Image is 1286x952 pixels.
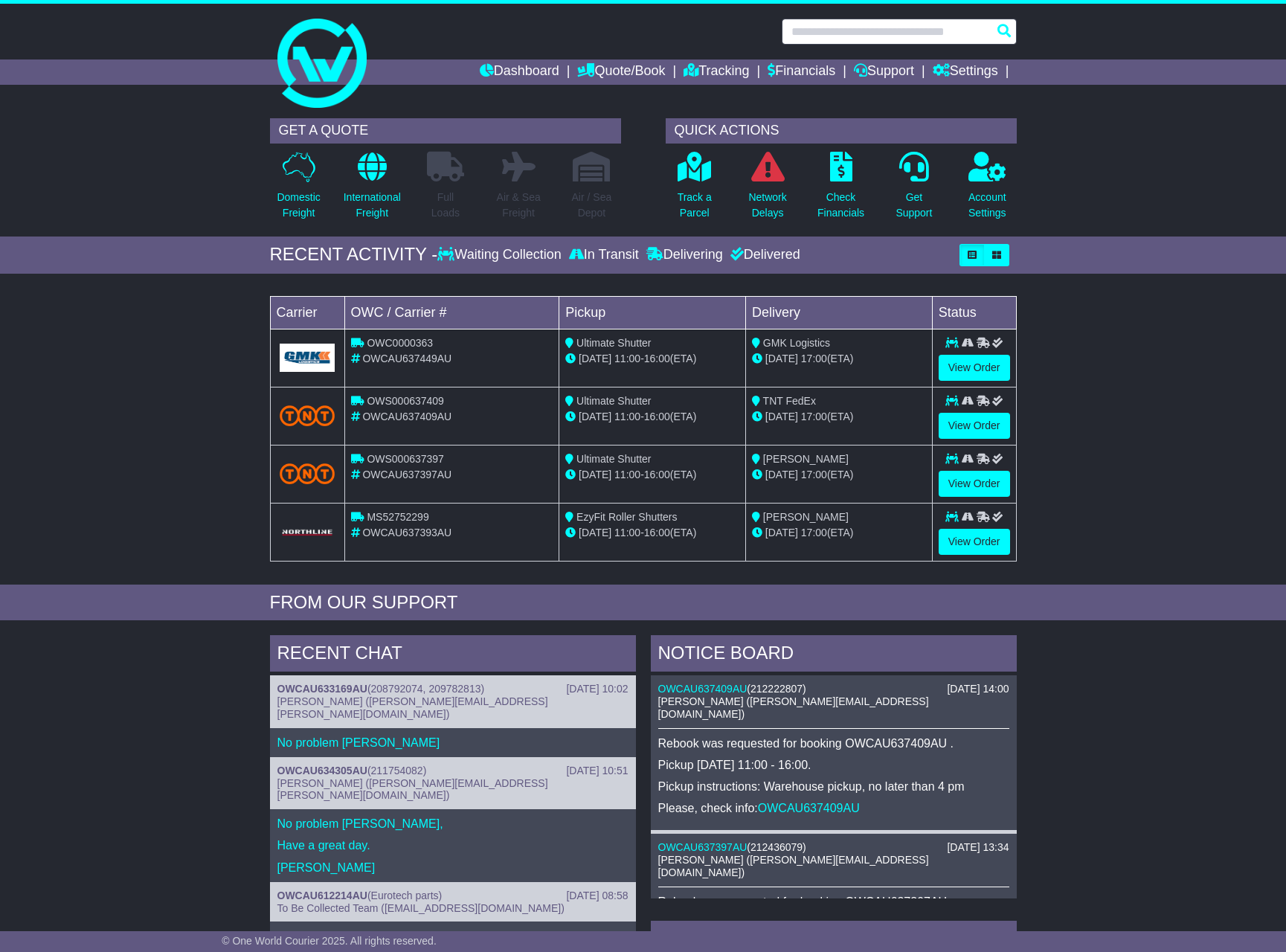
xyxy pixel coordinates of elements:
p: No problem [PERSON_NAME] [277,736,628,750]
a: Tracking [684,59,749,85]
td: Status [932,296,1016,329]
a: OWCAU633169AU [277,683,367,695]
span: 212436079 [750,841,803,853]
span: 17:00 [801,469,827,480]
div: Delivered [727,247,800,263]
p: Network Delays [748,190,786,221]
div: Delivering [643,247,727,263]
span: 208792074, 209782813 [371,683,481,695]
span: [DATE] [765,469,798,480]
div: (ETA) [752,351,926,367]
a: Track aParcel [677,151,713,229]
a: View Order [939,355,1010,381]
span: [PERSON_NAME] ([PERSON_NAME][EMAIL_ADDRESS][DOMAIN_NAME]) [658,695,929,720]
span: 17:00 [801,353,827,364]
span: OWCAU637449AU [362,353,451,364]
span: OWCAU637393AU [362,527,451,538]
span: [PERSON_NAME] [763,453,849,465]
td: Delivery [745,296,932,329]
a: CheckFinancials [817,151,865,229]
p: Get Support [896,190,932,221]
span: 11:00 [614,469,640,480]
span: 11:00 [614,527,640,538]
span: © One World Courier 2025. All rights reserved. [222,935,437,947]
div: (ETA) [752,525,926,541]
td: OWC / Carrier # [344,296,559,329]
span: [DATE] [579,353,611,364]
span: Eurotech parts [371,890,439,901]
span: [PERSON_NAME] [763,511,849,523]
div: GET A QUOTE [270,118,621,144]
span: 17:00 [801,411,827,422]
div: [DATE] 10:02 [566,683,628,695]
span: 16:00 [644,353,670,364]
div: RECENT ACTIVITY - [270,244,438,266]
p: Track a Parcel [678,190,712,221]
a: View Order [939,413,1010,439]
p: Pickup [DATE] 11:00 - 16:00. [658,758,1009,772]
span: Ultimate Shutter [576,453,651,465]
span: [DATE] [765,353,798,364]
div: ( ) [658,683,1009,695]
a: Quote/Book [577,59,665,85]
a: Support [854,59,914,85]
p: Air / Sea Depot [572,190,612,221]
span: EzyFit Roller Shutters [576,511,677,523]
p: Rebook was requested for booking OWCAU637409AU . [658,736,1009,750]
span: 16:00 [644,527,670,538]
span: GMK Logistics [763,337,830,349]
div: ( ) [658,841,1009,854]
span: TNT FedEx [763,395,816,407]
span: OWCAU637409AU [362,411,451,422]
span: To Be Collected Team ([EMAIL_ADDRESS][DOMAIN_NAME]) [277,902,565,914]
div: (ETA) [752,409,926,425]
img: TNT_Domestic.png [280,405,335,425]
span: MS52752299 [367,511,428,523]
p: International Freight [344,190,401,221]
p: Hi [PERSON_NAME], [277,929,628,943]
div: (ETA) [752,467,926,483]
span: 17:00 [801,527,827,538]
div: - (ETA) [565,467,739,483]
div: [DATE] 10:51 [566,765,628,777]
a: OWCAU612214AU [277,890,367,901]
div: ( ) [277,765,628,777]
a: View Order [939,529,1010,555]
a: OWCAU637409AU [758,802,860,814]
span: 211754082 [371,765,423,776]
a: GetSupport [895,151,933,229]
p: Rebook was requested for booking OWCAU637397AU . [658,895,1009,909]
a: OWCAU637397AU [658,841,748,853]
td: Pickup [559,296,746,329]
p: Pickup instructions: Warehouse pickup, no later than 4 pm [658,779,1009,794]
span: Ultimate Shutter [576,337,651,349]
a: View Order [939,471,1010,497]
img: GetCarrierServiceLogo [280,344,335,371]
p: No problem [PERSON_NAME], [277,817,628,831]
p: Full Loads [427,190,464,221]
p: [PERSON_NAME] [277,861,628,875]
span: Ultimate Shutter [576,395,651,407]
span: 11:00 [614,353,640,364]
span: [PERSON_NAME] ([PERSON_NAME][EMAIL_ADDRESS][DOMAIN_NAME]) [658,854,929,878]
div: ( ) [277,683,628,695]
div: [DATE] 14:00 [947,683,1009,695]
span: 16:00 [644,411,670,422]
p: Domestic Freight [277,190,320,221]
td: Carrier [270,296,344,329]
span: [DATE] [765,411,798,422]
div: - (ETA) [565,351,739,367]
a: DomesticFreight [276,151,321,229]
span: [DATE] [765,527,798,538]
img: GetCarrierServiceLogo [280,528,335,537]
a: Settings [933,59,998,85]
img: TNT_Domestic.png [280,463,335,483]
p: Have a great day. [277,838,628,852]
a: Dashboard [480,59,559,85]
div: [DATE] 13:34 [947,841,1009,854]
span: OWC0000363 [367,337,433,349]
a: OWCAU637409AU [658,683,748,695]
a: InternationalFreight [343,151,402,229]
span: OWS000637397 [367,453,444,465]
span: 11:00 [614,411,640,422]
